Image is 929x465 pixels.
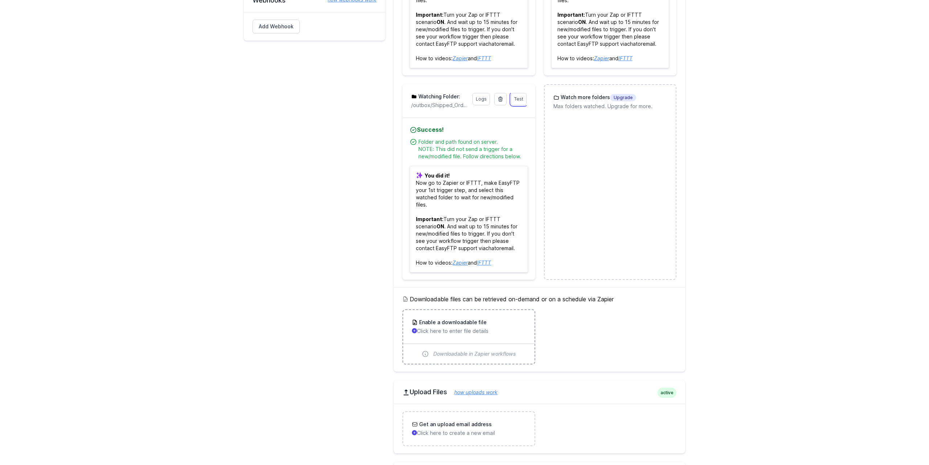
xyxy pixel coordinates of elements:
[472,93,490,105] a: Logs
[253,20,300,33] a: Add Webhook
[425,172,450,179] b: You did it!
[417,93,460,100] h3: Watching Folder:
[412,327,525,335] p: Click here to enter file details
[553,103,667,110] p: Max folders watched. Upgrade for more.
[412,429,525,437] p: Click here to create a new email
[658,388,676,398] span: active
[559,94,636,101] h3: Watch more folders
[453,260,468,266] a: Zapier
[437,223,444,229] b: ON
[511,93,527,105] a: Test
[643,41,655,47] a: email
[418,138,528,160] div: Folder and path found on server. NOTE: This did not send a trigger for a new/modified file. Follo...
[618,55,633,61] a: IFTTT
[416,216,443,222] b: Important:
[403,412,534,445] a: Get an upload email address Click here to create a new email
[578,19,586,25] b: ON
[477,55,491,61] a: IFTTT
[402,295,676,303] h5: Downloadable files can be retrieved on-demand or on a schedule via Zapier
[402,388,676,396] h2: Upload Files
[453,55,468,61] a: Zapier
[486,245,496,251] a: chat
[403,310,534,364] a: Enable a downloadable file Click here to enter file details Downloadable in Zapier workflows
[418,319,487,326] h3: Enable a downloadable file
[514,96,523,102] span: Test
[416,12,443,18] b: Important:
[610,94,636,101] span: Upgrade
[437,19,444,25] b: ON
[486,41,496,47] a: chat
[893,429,920,456] iframe: Drift Widget Chat Controller
[433,350,516,358] span: Downloadable in Zapier workflows
[501,41,513,47] a: email
[418,421,492,428] h3: Get an upload email address
[477,260,491,266] a: IFTTT
[411,102,468,109] p: /outbox/Shipped_Orders
[447,389,498,395] a: how uploads work
[594,55,609,61] a: Zapier
[410,125,528,134] h4: Success!
[410,166,528,273] p: Now go to Zapier or IFTTT, make EasyFTP your 1st trigger step, and select this watched folder to ...
[545,85,676,119] a: Watch more foldersUpgrade Max folders watched. Upgrade for more.
[501,245,513,251] a: email
[627,41,638,47] a: chat
[557,12,585,18] b: Important:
